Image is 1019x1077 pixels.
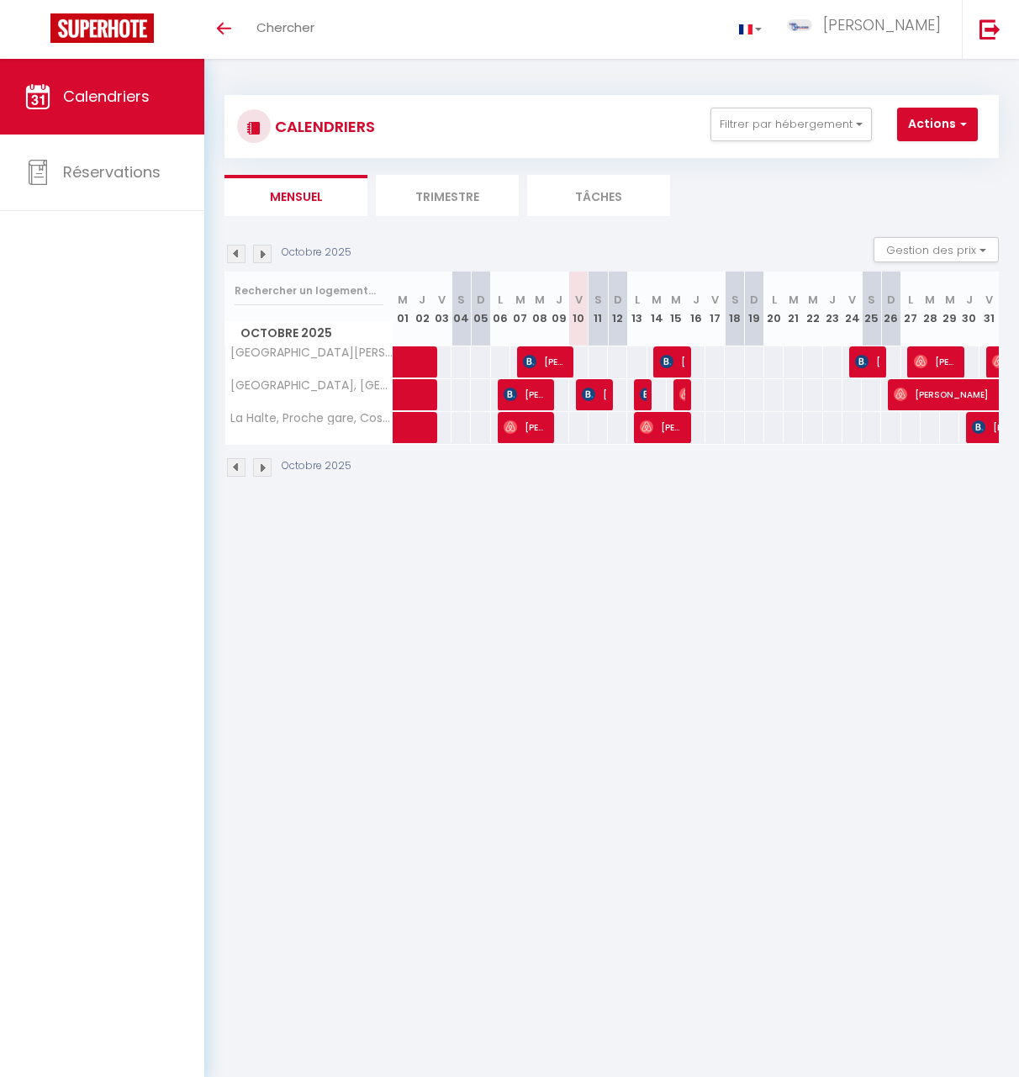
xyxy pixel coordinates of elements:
abbr: M [398,292,408,308]
span: [PERSON_NAME] [914,346,959,377]
span: Octobre 2025 [225,321,393,346]
abbr: L [498,292,503,308]
img: logout [979,18,1001,40]
abbr: M [808,292,818,308]
abbr: V [438,292,446,308]
th: 16 [686,272,705,346]
span: [PERSON_NAME] [660,346,686,377]
p: Octobre 2025 [282,458,351,474]
span: [PERSON_NAME] [640,378,647,410]
th: 01 [393,272,413,346]
th: 22 [803,272,822,346]
abbr: V [711,292,719,308]
abbr: M [945,292,955,308]
abbr: D [887,292,895,308]
th: 02 [413,272,432,346]
th: 31 [979,272,999,346]
th: 14 [647,272,667,346]
span: [PERSON_NAME] [679,378,686,410]
abbr: D [614,292,622,308]
span: [PERSON_NAME] [504,411,549,443]
abbr: J [419,292,425,308]
span: [PERSON_NAME] [582,378,608,410]
th: 15 [667,272,686,346]
img: ... [787,19,812,31]
p: Octobre 2025 [282,245,351,261]
span: [PERSON_NAME] [640,411,685,443]
img: Super Booking [50,13,154,43]
th: 06 [491,272,510,346]
abbr: V [985,292,993,308]
abbr: M [535,292,545,308]
span: [PERSON_NAME] [523,346,568,377]
th: 19 [745,272,764,346]
th: 28 [921,272,940,346]
span: Chercher [256,18,314,36]
abbr: L [908,292,913,308]
th: 04 [451,272,471,346]
abbr: J [829,292,836,308]
span: La Halte, Proche gare, Cosy, Spacieux [228,412,396,425]
li: Mensuel [224,175,367,216]
li: Tâches [527,175,670,216]
th: 30 [959,272,979,346]
input: Rechercher un logement... [235,276,383,306]
abbr: L [772,292,777,308]
abbr: M [652,292,662,308]
abbr: M [515,292,525,308]
th: 18 [725,272,744,346]
abbr: V [575,292,583,308]
span: [PERSON_NAME] [504,378,549,410]
button: Actions [897,108,978,141]
th: 21 [784,272,803,346]
abbr: L [635,292,640,308]
th: 10 [569,272,589,346]
th: 13 [627,272,647,346]
th: 26 [881,272,900,346]
th: 23 [823,272,842,346]
span: [PERSON_NAME] [823,14,941,35]
span: [GEOGRAPHIC_DATA][PERSON_NAME], [GEOGRAPHIC_DATA], [GEOGRAPHIC_DATA], [GEOGRAPHIC_DATA] [228,346,396,359]
th: 29 [940,272,959,346]
th: 05 [471,272,490,346]
span: [PERSON_NAME] [855,346,881,377]
th: 03 [432,272,451,346]
abbr: S [868,292,875,308]
abbr: J [556,292,562,308]
button: Gestion des prix [874,237,999,262]
abbr: D [477,292,485,308]
th: 17 [705,272,725,346]
th: 24 [842,272,862,346]
span: Calendriers [63,86,150,107]
abbr: M [789,292,799,308]
span: [GEOGRAPHIC_DATA], [GEOGRAPHIC_DATA], [GEOGRAPHIC_DATA] privée [228,379,396,392]
th: 27 [901,272,921,346]
h3: CALENDRIERS [271,108,375,145]
span: Réservations [63,161,161,182]
abbr: J [693,292,700,308]
th: 11 [589,272,608,346]
th: 12 [608,272,627,346]
abbr: J [966,292,973,308]
th: 08 [530,272,549,346]
abbr: M [671,292,681,308]
th: 25 [862,272,881,346]
li: Trimestre [376,175,519,216]
abbr: S [731,292,739,308]
abbr: M [925,292,935,308]
abbr: S [594,292,602,308]
abbr: V [848,292,856,308]
th: 09 [549,272,568,346]
abbr: D [750,292,758,308]
th: 20 [764,272,784,346]
button: Filtrer par hébergement [710,108,872,141]
abbr: S [457,292,465,308]
th: 07 [510,272,530,346]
